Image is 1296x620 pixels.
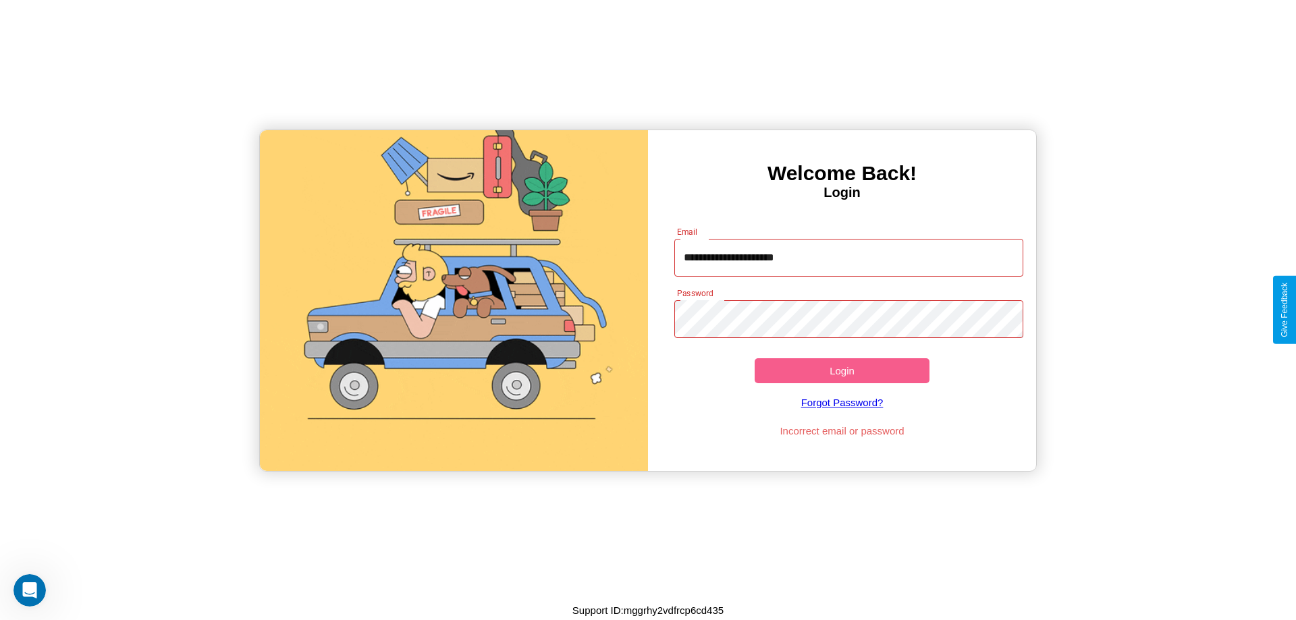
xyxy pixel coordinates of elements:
button: Login [755,358,929,383]
p: Incorrect email or password [668,422,1017,440]
img: gif [260,130,648,471]
p: Support ID: mggrhy2vdfrcp6cd435 [572,601,724,619]
h4: Login [648,185,1036,200]
div: Give Feedback [1280,283,1289,337]
h3: Welcome Back! [648,162,1036,185]
iframe: Intercom live chat [13,574,46,607]
label: Password [677,287,713,299]
label: Email [677,226,698,237]
a: Forgot Password? [668,383,1017,422]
